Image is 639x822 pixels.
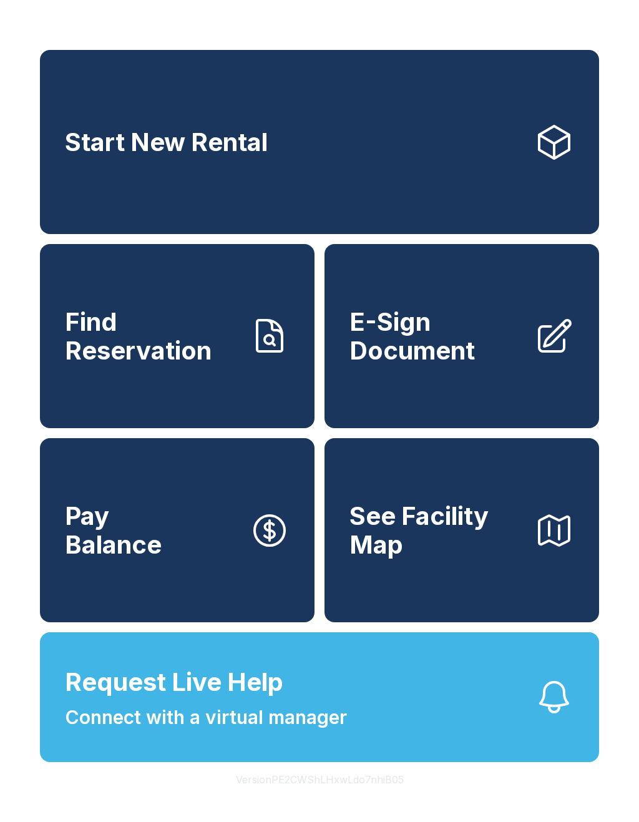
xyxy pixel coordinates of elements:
[40,50,599,234] a: Start New Rental
[349,502,524,559] span: See Facility Map
[65,128,268,157] span: Start New Rental
[65,502,162,559] span: Pay Balance
[324,438,599,622] button: See Facility Map
[40,632,599,762] button: Request Live HelpConnect with a virtual manager
[65,308,240,365] span: Find Reservation
[226,762,414,797] button: VersionPE2CWShLHxwLdo7nhiB05
[324,244,599,428] a: E-Sign Document
[40,438,315,622] a: PayBalance
[65,703,347,731] span: Connect with a virtual manager
[65,663,283,701] span: Request Live Help
[40,244,315,428] a: Find Reservation
[349,308,524,365] span: E-Sign Document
